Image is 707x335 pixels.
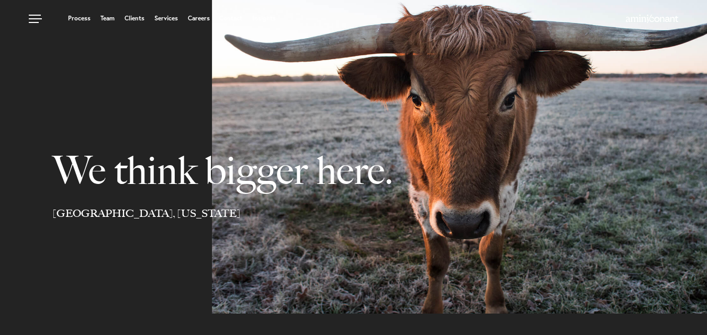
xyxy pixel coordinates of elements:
[626,15,678,23] img: Amini & Conant
[252,15,276,21] a: Insights
[188,15,210,21] a: Careers
[100,15,115,21] a: Team
[154,15,178,21] a: Services
[626,15,678,24] a: Home
[125,15,144,21] a: Clients
[219,15,242,21] a: Contact
[68,15,91,21] a: Process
